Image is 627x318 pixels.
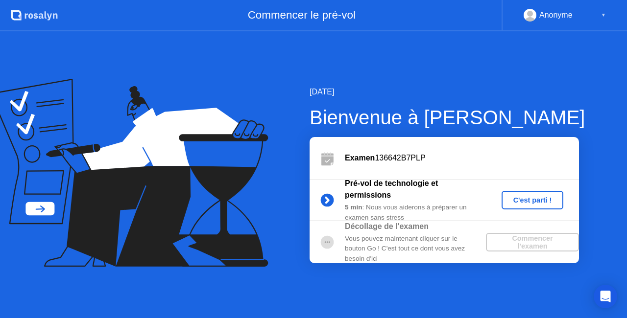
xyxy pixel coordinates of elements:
[345,152,579,164] div: 136642B7PLP
[594,285,617,308] div: Open Intercom Messenger
[345,203,486,223] div: : Nous vous aiderons à préparer un examen sans stress
[539,9,573,22] div: Anonyme
[345,204,362,211] b: 5 min
[601,9,606,22] div: ▼
[486,233,579,251] button: Commencer l'examen
[310,103,585,132] div: Bienvenue à [PERSON_NAME]
[502,191,564,209] button: C'est parti !
[345,234,486,264] div: Vous pouvez maintenant cliquer sur le bouton Go ! C'est tout ce dont vous avez besoin d'ici
[310,86,585,98] div: [DATE]
[490,234,575,250] div: Commencer l'examen
[345,154,375,162] b: Examen
[506,196,560,204] div: C'est parti !
[345,222,429,230] b: Décollage de l'examen
[345,179,438,199] b: Pré-vol de technologie et permissions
